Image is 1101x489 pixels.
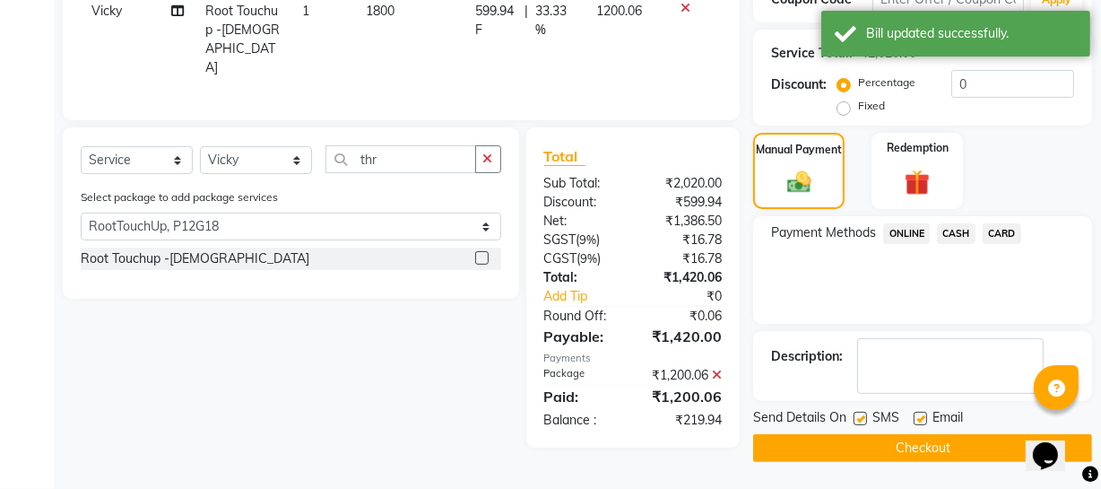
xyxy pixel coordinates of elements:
img: _cash.svg [780,169,819,196]
div: ₹1,200.06 [633,386,735,407]
div: Discount: [771,75,827,94]
div: Service Total: [771,44,853,63]
span: 1200.06 [596,3,642,19]
div: ₹0 [650,287,735,306]
span: Send Details On [753,408,846,431]
label: Fixed [858,98,885,114]
label: Redemption [887,140,949,156]
div: ₹1,386.50 [633,212,735,231]
label: Manual Payment [756,142,842,158]
div: Package [531,366,633,385]
div: Root Touchup -[DEMOGRAPHIC_DATA] [81,249,309,268]
span: CASH [937,223,975,244]
span: ONLINE [883,223,930,244]
span: 599.94 F [475,2,517,39]
span: 33.33 % [535,2,575,39]
span: CARD [983,223,1021,244]
span: Total [544,147,585,166]
div: ₹16.78 [633,249,735,268]
span: SGST [544,231,577,248]
div: ₹1,420.06 [633,268,735,287]
input: Search or Scan [325,145,476,173]
span: 9% [580,232,597,247]
div: ( ) [531,249,633,268]
span: 9% [581,251,598,266]
div: Discount: [531,193,633,212]
div: ₹1,420.00 [633,326,735,347]
label: Select package to add package services [81,189,278,205]
div: Sub Total: [531,174,633,193]
div: Payments [544,351,723,366]
div: Net: [531,212,633,231]
div: Balance : [531,411,633,430]
div: ₹1,200.06 [633,366,735,385]
div: ( ) [531,231,633,249]
div: Description: [771,347,843,366]
div: Payable: [531,326,633,347]
a: Add Tip [531,287,650,306]
iframe: chat widget [1026,417,1083,471]
span: Root Touchup -[DEMOGRAPHIC_DATA] [205,3,280,75]
button: Checkout [753,434,1092,462]
span: 1800 [366,3,394,19]
div: Round Off: [531,307,633,326]
span: CGST [544,250,577,266]
div: ₹599.94 [633,193,735,212]
label: Percentage [858,74,915,91]
div: ₹2,020.00 [633,174,735,193]
div: Paid: [531,386,633,407]
img: _gift.svg [897,167,938,198]
div: ₹0.06 [633,307,735,326]
span: Payment Methods [771,223,876,242]
span: Email [932,408,963,431]
div: Bill updated successfully. [866,24,1077,43]
span: | [524,2,528,39]
div: ₹16.78 [633,231,735,249]
span: SMS [872,408,899,431]
div: Total: [531,268,633,287]
div: ₹219.94 [633,411,735,430]
span: 1 [302,3,309,19]
span: Vicky [91,3,122,19]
